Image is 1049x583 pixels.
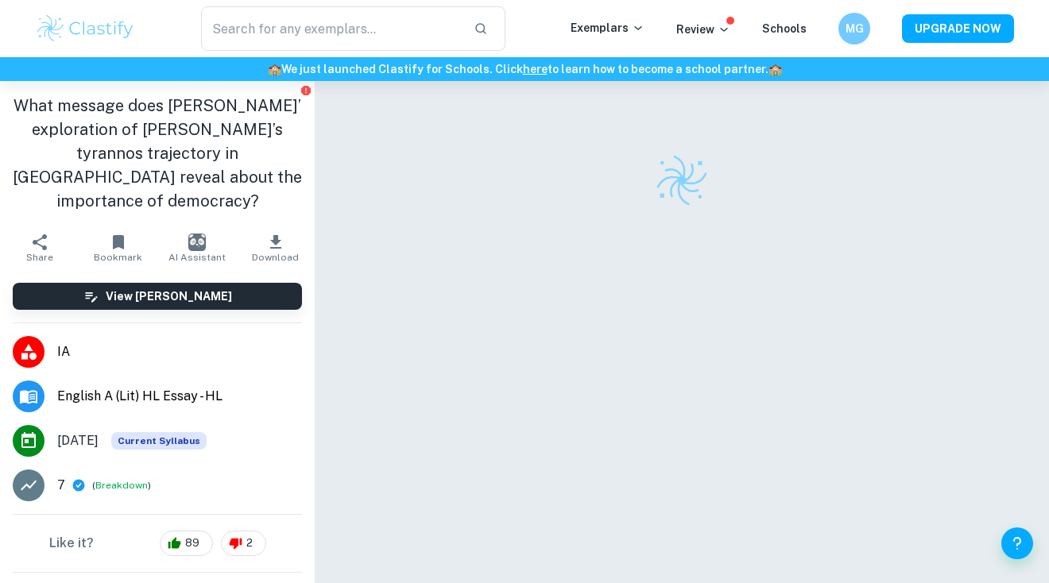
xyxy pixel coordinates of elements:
h6: We just launched Clastify for Schools. Click to learn how to become a school partner. [3,60,1046,78]
span: 🏫 [768,63,782,75]
h6: View [PERSON_NAME] [106,288,232,305]
button: Bookmark [79,226,157,270]
span: Share [26,252,53,263]
span: 🏫 [268,63,281,75]
button: Breakdown [95,478,148,492]
span: ( ) [92,478,151,493]
p: Review [676,21,730,38]
button: UPGRADE NOW [902,14,1014,43]
a: here [523,63,548,75]
input: Search for any exemplars... [201,6,461,51]
div: This exemplar is based on the current syllabus. Feel free to refer to it for inspiration/ideas wh... [111,432,207,450]
span: Bookmark [94,252,142,263]
div: 2 [221,531,266,556]
img: Clastify logo [35,13,136,44]
button: Report issue [300,84,312,96]
span: Current Syllabus [111,432,207,450]
p: 7 [57,476,65,495]
span: English A (Lit) HL Essay - HL [57,387,302,406]
button: Download [236,226,315,270]
img: Clastify logo [654,153,710,208]
span: [DATE] [57,431,99,450]
span: IA [57,342,302,361]
span: 89 [176,535,208,551]
button: MG [838,13,870,44]
h1: What message does [PERSON_NAME]’ exploration of [PERSON_NAME]’s tyrannos trajectory in [GEOGRAPHI... [13,94,302,213]
span: AI Assistant [168,252,226,263]
a: Schools [762,22,807,35]
h6: MG [846,20,864,37]
p: Exemplars [571,19,644,37]
img: AI Assistant [188,234,206,251]
button: View [PERSON_NAME] [13,283,302,310]
div: 89 [160,531,213,556]
button: Help and Feedback [1001,527,1033,559]
span: 2 [238,535,261,551]
h6: Like it? [49,534,94,553]
button: AI Assistant [157,226,236,270]
span: Download [252,252,299,263]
